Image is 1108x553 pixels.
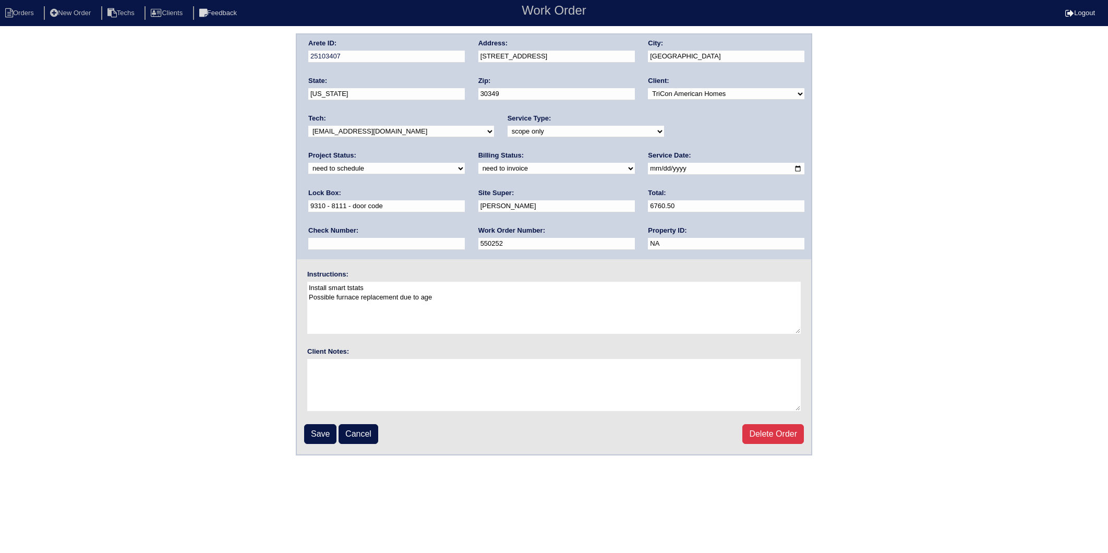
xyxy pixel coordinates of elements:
input: Enter a location [478,51,635,63]
label: Service Date: [648,151,691,160]
label: Instructions: [307,270,348,279]
a: Cancel [339,424,378,444]
label: Client Notes: [307,347,349,356]
a: Logout [1065,9,1095,17]
label: Lock Box: [308,188,341,198]
label: Zip: [478,76,491,86]
label: Arete ID: [308,39,336,48]
label: Site Super: [478,188,514,198]
label: Property ID: [648,226,687,235]
label: Tech: [308,114,326,123]
label: Address: [478,39,508,48]
li: Clients [144,6,191,20]
textarea: Install smart tstats Possible furnace replacement due to age [307,282,801,334]
li: Feedback [193,6,245,20]
label: Billing Status: [478,151,524,160]
li: New Order [44,6,99,20]
a: Techs [101,9,143,17]
label: City: [648,39,663,48]
label: Client: [648,76,669,86]
label: Work Order Number: [478,226,545,235]
label: Service Type: [508,114,551,123]
label: Project Status: [308,151,356,160]
li: Techs [101,6,143,20]
a: Clients [144,9,191,17]
label: Check Number: [308,226,358,235]
a: Delete Order [742,424,804,444]
label: Total: [648,188,666,198]
a: New Order [44,9,99,17]
label: State: [308,76,327,86]
input: Save [304,424,336,444]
